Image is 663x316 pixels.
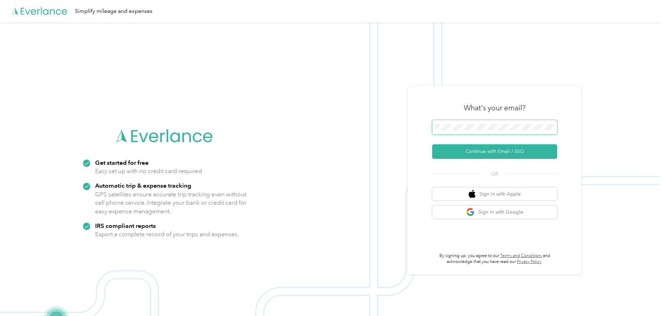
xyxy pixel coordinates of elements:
[432,253,557,265] p: By signing up, you agree to our and acknowledge that you have read our .
[95,167,202,176] p: Easy set up with no credit card required
[95,190,247,216] p: GPS satellites ensure accurate trip tracking even without cell phone service. Integrate your bank...
[482,170,507,178] span: OR
[75,7,152,16] div: Simplify mileage and expenses
[469,190,476,198] img: apple logo
[95,182,191,189] strong: Automatic trip & expense tracking
[500,253,542,258] a: Terms and Conditions
[95,222,156,229] strong: IRS compliant reports
[466,208,475,216] img: google logo
[432,187,557,201] button: apple logoSign in with Apple
[517,259,542,264] a: Privacy Policy
[95,159,149,166] strong: Get started for free
[432,144,557,159] button: Continue with Email / SSO
[432,205,557,219] button: google logoSign in with Google
[464,103,526,113] h3: What's your email?
[95,230,239,239] p: Export a complete record of your trips and expenses.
